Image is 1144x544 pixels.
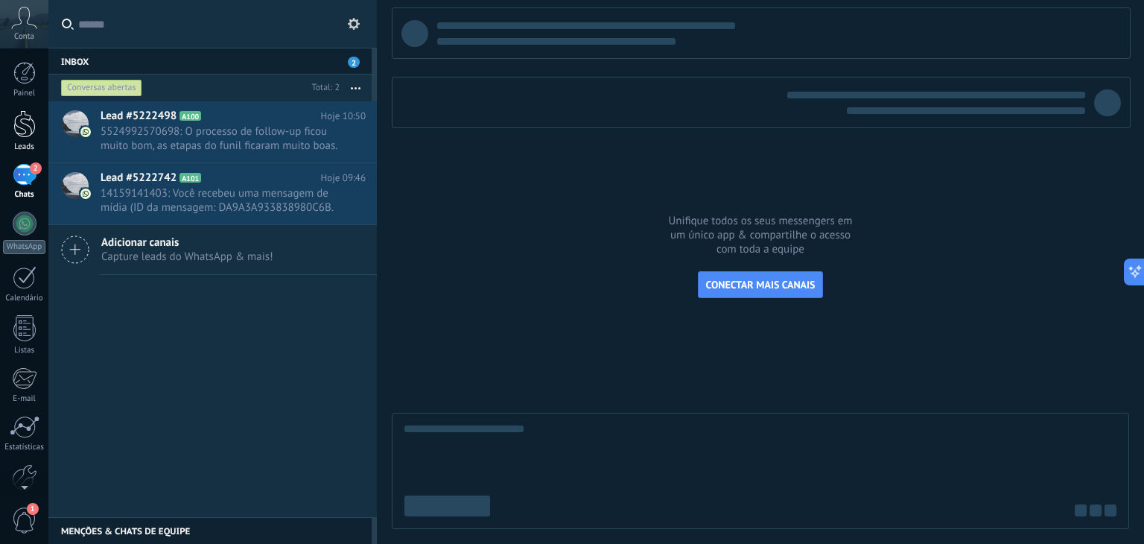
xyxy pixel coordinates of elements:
span: Capture leads do WhatsApp & mais! [101,250,273,264]
div: Leads [3,142,46,152]
div: Menções & Chats de equipe [48,517,372,544]
div: Inbox [48,48,372,75]
span: CONECTAR MAIS CANAIS [706,278,816,291]
div: E-mail [3,394,46,404]
span: Lead #5222498 [101,109,177,124]
img: com.amocrm.amocrmwa.svg [80,189,91,199]
div: Painel [3,89,46,98]
span: Conta [14,32,34,42]
div: Conversas abertas [61,79,142,97]
div: Estatísticas [3,443,46,452]
span: Lead #5222742 [101,171,177,186]
a: Lead #5222742 A101 Hoje 09:46 14159141403: Você recebeu uma mensagem de mídia (ID da mensagem: DA... [48,163,377,224]
span: 2 [348,57,360,68]
div: Listas [3,346,46,355]
button: Mais [340,75,372,101]
a: Lead #5222498 A100 Hoje 10:50 5524992570698: O processo de follow-up ficou muito bom, as etapas d... [48,101,377,162]
span: Adicionar canais [101,235,273,250]
span: 14159141403: Você recebeu uma mensagem de mídia (ID da mensagem: DA9A3A933838980C6B. Aguarde o ca... [101,186,337,215]
span: 1 [27,503,39,515]
span: A101 [179,173,201,183]
div: WhatsApp [3,240,45,254]
div: Calendário [3,294,46,303]
button: CONECTAR MAIS CANAIS [698,271,824,298]
span: 5524992570698: O processo de follow-up ficou muito bom, as etapas do funil ficaram muito boas. Só... [101,124,337,153]
span: Hoje 09:46 [321,171,366,186]
div: Total: 2 [306,80,340,95]
div: Chats [3,190,46,200]
span: Hoje 10:50 [321,109,366,124]
span: A100 [179,111,201,121]
img: com.amocrm.amocrmwa.svg [80,127,91,137]
span: 2 [30,162,42,174]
